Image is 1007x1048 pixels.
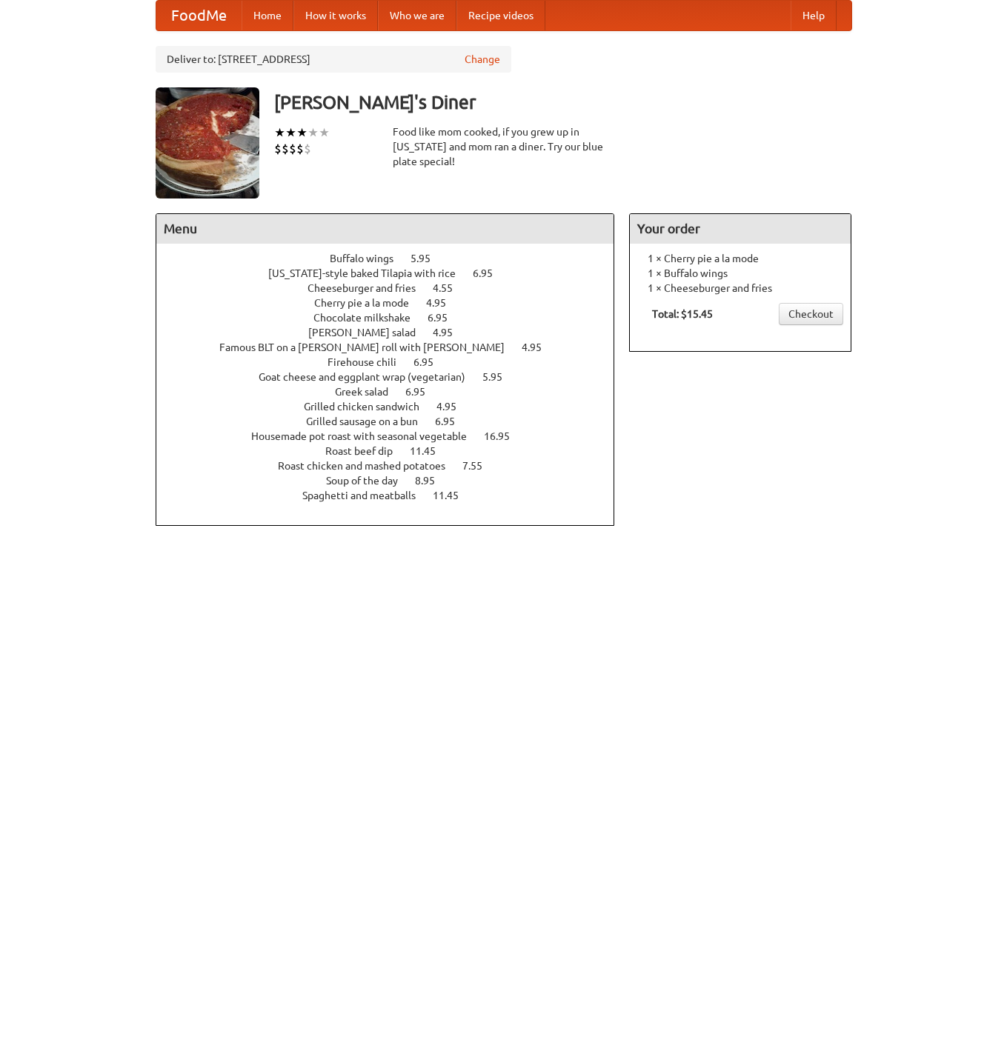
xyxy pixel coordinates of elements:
a: Home [242,1,293,30]
span: [PERSON_NAME] salad [308,327,431,338]
li: 1 × Cherry pie a la mode [637,251,843,266]
span: Spaghetti and meatballs [302,490,431,501]
h3: [PERSON_NAME]'s Diner [274,87,852,117]
span: 6.95 [473,267,508,279]
img: angular.jpg [156,87,259,198]
li: ★ [285,124,296,141]
span: Cheeseburger and fries [308,282,431,294]
span: 8.95 [415,475,450,487]
span: Buffalo wings [330,253,408,264]
a: Spaghetti and meatballs 11.45 [302,490,486,501]
a: Goat cheese and eggplant wrap (vegetarian) 5.95 [259,371,530,383]
span: Cherry pie a la mode [314,297,424,309]
li: ★ [308,124,319,141]
a: How it works [293,1,378,30]
span: 5.95 [411,253,445,264]
span: 4.95 [433,327,468,338]
span: 4.55 [433,282,468,294]
a: Firehouse chili 6.95 [328,356,461,368]
a: Housemade pot roast with seasonal vegetable 16.95 [251,430,537,442]
span: 5.95 [482,371,517,383]
span: 6.95 [428,312,462,324]
span: 11.45 [410,445,451,457]
span: Famous BLT on a [PERSON_NAME] roll with [PERSON_NAME] [219,341,519,353]
h4: Menu [156,214,614,244]
span: Chocolate milkshake [313,312,425,324]
a: Buffalo wings 5.95 [330,253,458,264]
li: $ [296,141,304,157]
a: [US_STATE]-style baked Tilapia with rice 6.95 [268,267,520,279]
a: [PERSON_NAME] salad 4.95 [308,327,480,338]
li: 1 × Buffalo wings [637,266,843,281]
a: Cheeseburger and fries 4.55 [308,282,480,294]
span: [US_STATE]-style baked Tilapia with rice [268,267,471,279]
a: Help [791,1,837,30]
span: Roast beef dip [325,445,408,457]
span: 7.55 [462,460,497,472]
a: Roast beef dip 11.45 [325,445,463,457]
a: FoodMe [156,1,242,30]
span: 4.95 [436,401,471,413]
li: $ [289,141,296,157]
span: 6.95 [405,386,440,398]
span: Roast chicken and mashed potatoes [278,460,460,472]
span: Housemade pot roast with seasonal vegetable [251,430,482,442]
li: ★ [274,124,285,141]
a: Grilled chicken sandwich 4.95 [304,401,484,413]
a: Greek salad 6.95 [335,386,453,398]
li: 1 × Cheeseburger and fries [637,281,843,296]
a: Roast chicken and mashed potatoes 7.55 [278,460,510,472]
span: Firehouse chili [328,356,411,368]
a: Change [465,52,500,67]
span: 4.95 [522,341,556,353]
li: ★ [319,124,330,141]
div: Food like mom cooked, if you grew up in [US_STATE] and mom ran a diner. Try our blue plate special! [393,124,615,169]
span: 6.95 [435,415,470,427]
a: Chocolate milkshake 6.95 [313,312,475,324]
a: Famous BLT on a [PERSON_NAME] roll with [PERSON_NAME] 4.95 [219,341,569,353]
a: Cherry pie a la mode 4.95 [314,297,473,309]
h4: Your order [630,214,851,244]
div: Deliver to: [STREET_ADDRESS] [156,46,511,73]
li: ★ [296,124,308,141]
a: Recipe videos [456,1,545,30]
b: Total: $15.45 [652,308,713,320]
li: $ [274,141,282,157]
a: Soup of the day 8.95 [326,475,462,487]
span: 16.95 [484,430,525,442]
span: Greek salad [335,386,403,398]
li: $ [282,141,289,157]
span: 4.95 [426,297,461,309]
span: Grilled sausage on a bun [306,415,433,427]
span: Grilled chicken sandwich [304,401,434,413]
span: Soup of the day [326,475,413,487]
li: $ [304,141,311,157]
a: Who we are [378,1,456,30]
span: Goat cheese and eggplant wrap (vegetarian) [259,371,480,383]
a: Grilled sausage on a bun 6.95 [306,415,482,427]
a: Checkout [779,303,843,325]
span: 6.95 [413,356,448,368]
span: 11.45 [433,490,473,501]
